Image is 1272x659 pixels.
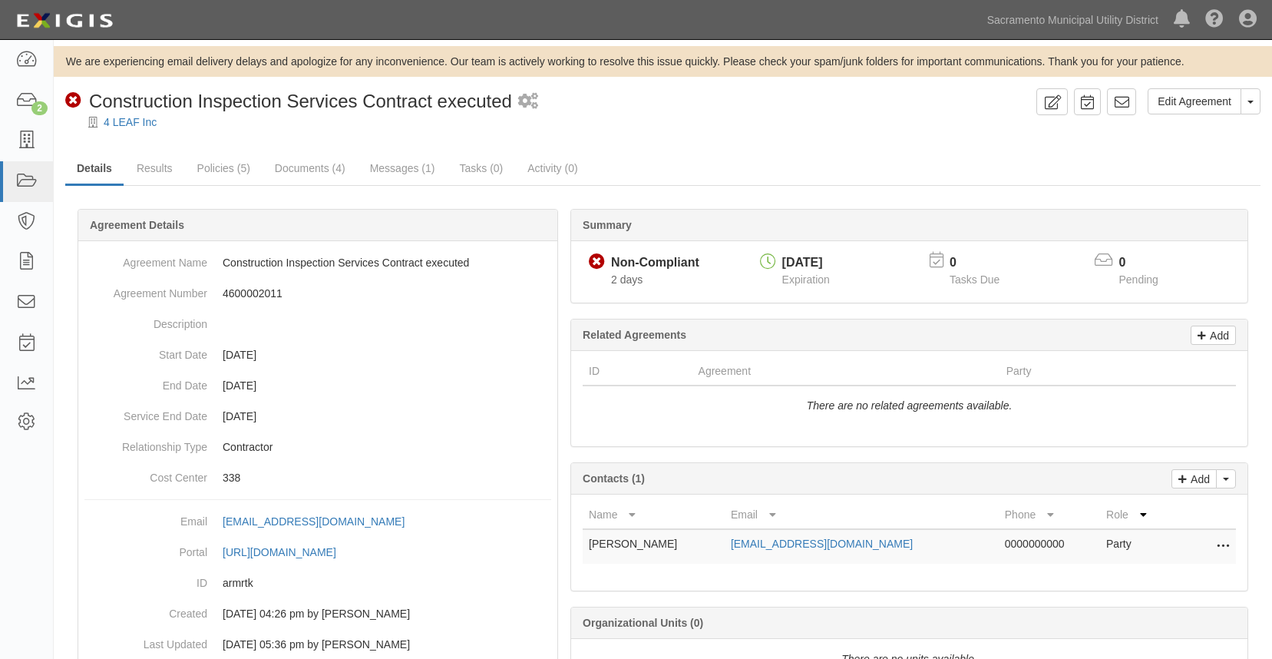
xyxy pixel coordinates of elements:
a: [EMAIL_ADDRESS][DOMAIN_NAME] [731,538,913,550]
dd: [DATE] [84,401,551,432]
div: We are experiencing email delivery delays and apologize for any inconvenience. Our team is active... [54,54,1272,69]
b: Organizational Units (0) [583,617,703,629]
img: logo-5460c22ac91f19d4615b14bd174203de0afe785f0fc80cf4dbbc73dc1793850b.png [12,7,117,35]
i: Non-Compliant [589,254,605,270]
div: Non-Compliant [611,254,699,272]
dt: Portal [84,537,207,560]
span: Pending [1119,273,1158,286]
b: Related Agreements [583,329,686,341]
dt: Relationship Type [84,432,207,455]
p: 0 [1119,254,1178,272]
td: Party [1100,529,1175,564]
dd: [DATE] 04:26 pm by [PERSON_NAME] [84,598,551,629]
dd: Contractor [84,432,551,462]
dd: armrtk [84,568,551,598]
th: ID [583,357,692,386]
b: Agreement Details [90,219,184,231]
i: Non-Compliant [65,93,81,109]
th: Party [1000,357,1178,386]
a: 4 LEAF Inc [104,116,157,128]
a: [URL][DOMAIN_NAME] [223,546,353,558]
dt: Start Date [84,339,207,363]
a: Policies (5) [186,153,262,184]
a: Add [1191,326,1236,345]
p: Add [1187,470,1210,488]
a: [EMAIL_ADDRESS][DOMAIN_NAME] [223,515,421,528]
dt: Last Updated [84,629,207,652]
span: Tasks Due [950,273,999,286]
dd: [DATE] [84,339,551,370]
div: [DATE] [782,254,830,272]
a: Add [1171,469,1217,488]
th: Agreement [692,357,1000,386]
dt: Agreement Name [84,247,207,270]
a: Sacramento Municipal Utility District [980,5,1166,35]
p: 338 [223,470,551,485]
a: Messages (1) [358,153,447,184]
dt: End Date [84,370,207,393]
i: Help Center - Complianz [1205,11,1224,29]
dd: Construction Inspection Services Contract executed [84,247,551,278]
p: Add [1206,326,1229,344]
div: Construction Inspection Services Contract executed [65,88,512,114]
dt: Service End Date [84,401,207,424]
a: Details [65,153,124,186]
dt: Cost Center [84,462,207,485]
b: Summary [583,219,632,231]
td: 0000000000 [999,529,1100,564]
td: [PERSON_NAME] [583,529,725,564]
a: Activity (0) [516,153,589,184]
b: Contacts (1) [583,472,645,485]
dd: [DATE] [84,370,551,401]
th: Name [583,501,725,529]
dt: Email [84,506,207,529]
i: 2 scheduled workflows [518,94,538,110]
div: [EMAIL_ADDRESS][DOMAIN_NAME] [223,514,405,529]
th: Role [1100,501,1175,529]
a: Results [125,153,184,184]
i: There are no related agreements available. [807,399,1013,412]
dt: Created [84,598,207,621]
th: Phone [999,501,1100,529]
a: Edit Agreement [1148,88,1241,114]
dt: Agreement Number [84,278,207,301]
p: 0 [950,254,1019,272]
span: Expiration [782,273,830,286]
a: Tasks (0) [448,153,514,184]
dd: 4600002011 [84,278,551,309]
span: Construction Inspection Services Contract executed [89,91,512,111]
dt: ID [84,568,207,591]
th: Email [725,501,999,529]
span: Since 08/13/2025 [611,273,643,286]
a: Documents (4) [263,153,357,184]
div: 2 [31,101,48,115]
dt: Description [84,309,207,332]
